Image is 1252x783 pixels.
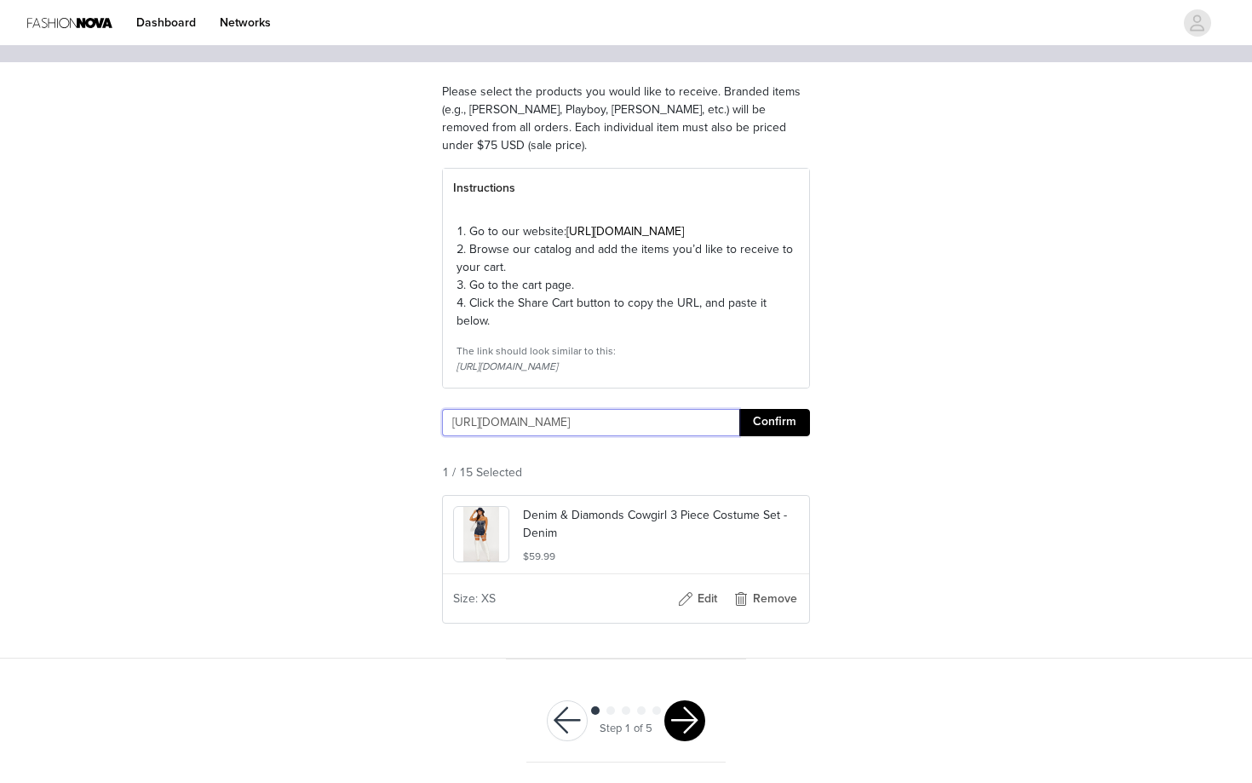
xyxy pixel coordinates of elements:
p: 3. Go to the cart page. [457,276,795,294]
input: Checkout URL [442,409,739,436]
div: The link should look similar to this: [457,343,795,359]
p: Please select the products you would like to receive. Branded items (e.g., [PERSON_NAME], Playboy... [442,83,810,154]
div: Step 1 of 5 [600,721,652,738]
p: 2. Browse our catalog and add the items you’d like to receive to your cart. [457,240,795,276]
button: Remove [731,585,799,613]
a: Networks [210,3,281,42]
img: product image [463,507,500,561]
span: Size: XS [453,590,496,607]
a: Dashboard [126,3,206,42]
h5: $59.99 [523,549,799,564]
button: Confirm [739,409,810,436]
div: [URL][DOMAIN_NAME] [457,359,795,374]
div: avatar [1189,9,1205,37]
div: Instructions [443,169,809,208]
p: 4. Click the Share Cart button to copy the URL, and paste it below. [457,294,795,330]
span: 1 / 15 Selected [442,463,522,481]
button: Edit [663,585,731,613]
p: Denim & Diamonds Cowgirl 3 Piece Costume Set - Denim [523,506,799,542]
a: [URL][DOMAIN_NAME] [566,224,684,239]
img: Fashion Nova Logo [27,3,112,42]
p: 1. Go to our website: [457,222,795,240]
